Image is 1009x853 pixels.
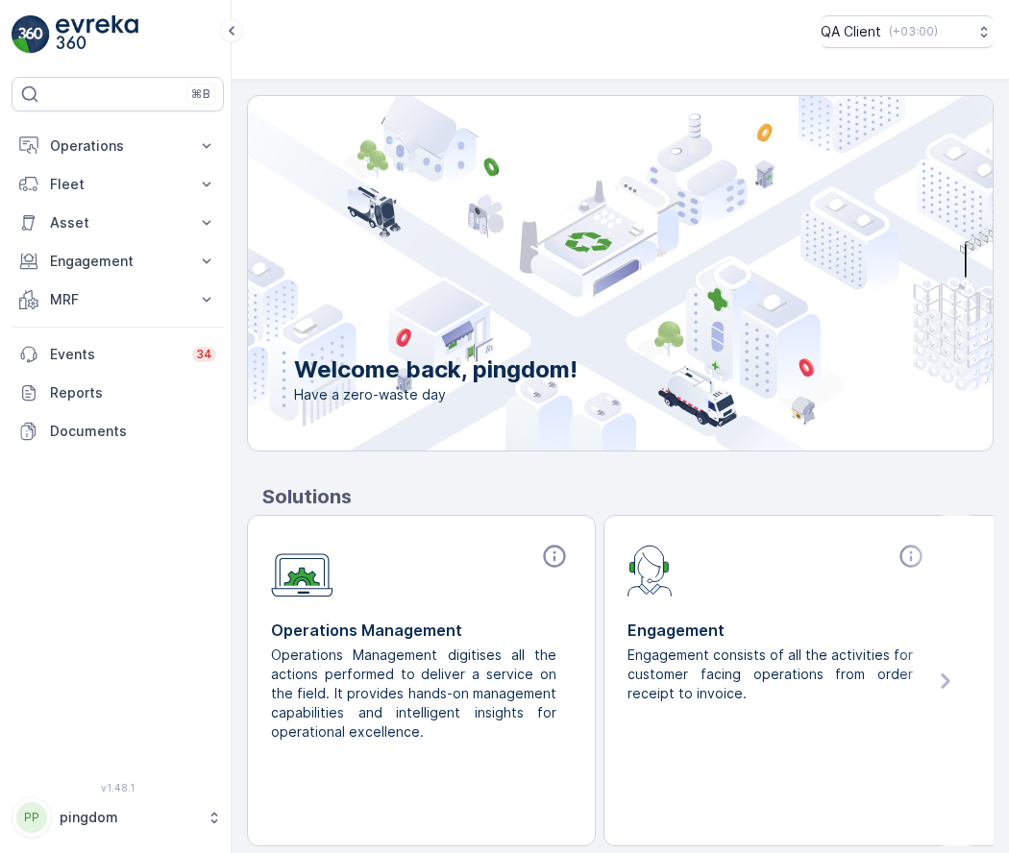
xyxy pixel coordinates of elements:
[16,802,47,833] div: PP
[271,646,556,742] p: Operations Management digitises all the actions performed to deliver a service on the field. It p...
[12,782,224,793] span: v 1.48.1
[50,252,185,271] p: Engagement
[191,86,210,102] p: ⌘B
[50,290,185,309] p: MRF
[12,412,224,451] a: Documents
[12,797,224,838] button: PPpingdom
[56,15,138,54] img: logo_light-DOdMpM7g.png
[50,383,216,402] p: Reports
[271,619,572,642] p: Operations Management
[50,213,185,232] p: Asset
[628,543,673,597] img: module-icon
[12,280,224,319] button: MRF
[821,22,881,41] p: QA Client
[196,347,212,362] p: 34
[12,242,224,280] button: Engagement
[12,165,224,204] button: Fleet
[12,374,224,412] a: Reports
[12,127,224,165] button: Operations
[161,96,993,451] img: city illustration
[628,619,928,642] p: Engagement
[60,808,197,827] p: pingdom
[889,24,938,39] p: ( +03:00 )
[50,345,181,364] p: Events
[50,422,216,441] p: Documents
[12,335,224,374] a: Events34
[12,15,50,54] img: logo
[50,136,185,156] p: Operations
[12,204,224,242] button: Asset
[271,543,333,597] img: module-icon
[50,175,185,194] p: Fleet
[628,646,913,703] p: Engagement consists of all the activities for customer facing operations from order receipt to in...
[294,385,578,404] span: Have a zero-waste day
[262,482,994,511] p: Solutions
[821,15,994,48] button: QA Client(+03:00)
[294,354,578,385] p: Welcome back, pingdom!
